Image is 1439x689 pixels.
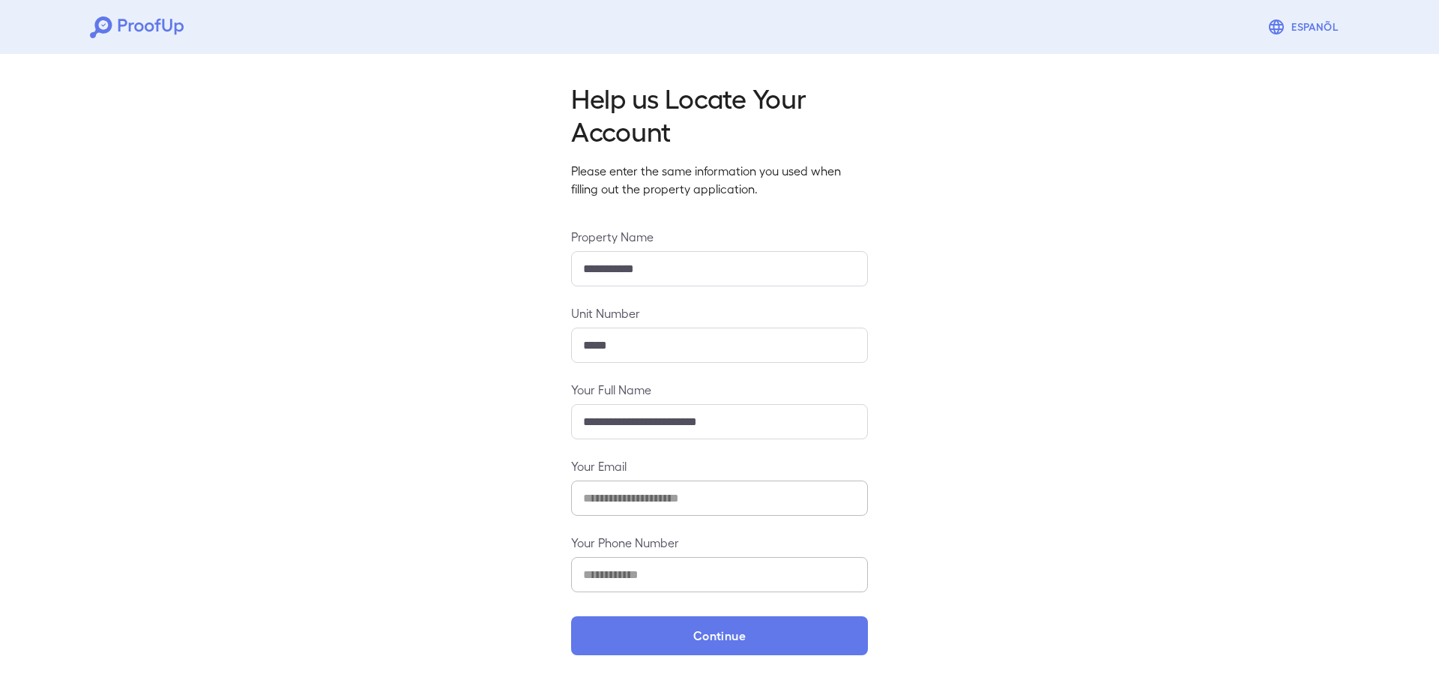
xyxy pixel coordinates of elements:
label: Your Full Name [571,381,868,398]
label: Unit Number [571,304,868,322]
button: Continue [571,616,868,655]
button: Espanõl [1261,12,1349,42]
label: Your Email [571,457,868,475]
label: Property Name [571,228,868,245]
label: Your Phone Number [571,534,868,551]
h2: Help us Locate Your Account [571,81,868,147]
p: Please enter the same information you used when filling out the property application. [571,162,868,198]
